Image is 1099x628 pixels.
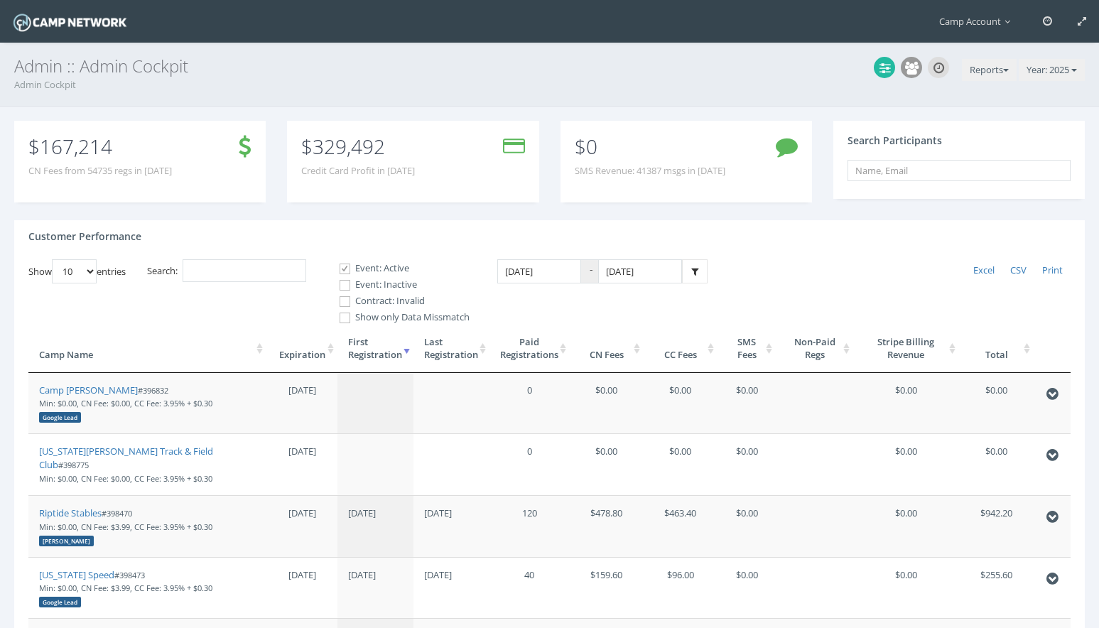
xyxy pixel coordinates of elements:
[570,495,644,557] td: $478.80
[848,135,942,146] h4: Search Participants
[853,433,960,495] td: $0.00
[718,495,776,557] td: $0.00
[718,433,776,495] td: $0.00
[718,373,776,434] td: $0.00
[853,325,960,373] th: Stripe Billing Revenue: activate to sort column ascending
[327,310,470,325] label: Show only Data Missmatch
[337,325,413,373] th: FirstRegistration: activate to sort column ascending
[327,261,470,276] label: Event: Active
[644,325,718,373] th: CC Fees: activate to sort column ascending
[853,495,960,557] td: $0.00
[1019,59,1085,82] button: Year: 2025
[14,78,76,91] a: Admin Cockpit
[644,495,718,557] td: $463.40
[959,557,1034,619] td: $255.60
[39,508,212,545] small: #398470 Min: $0.00, CN Fee: $3.99, CC Fee: 3.95% + $0.30
[489,325,570,373] th: PaidRegistrations: activate to sort column ascending
[575,133,597,160] span: $0
[570,373,644,434] td: $0.00
[1034,259,1071,282] a: Print
[413,557,489,619] td: [DATE]
[413,325,489,373] th: LastRegistration: activate to sort column ascending
[147,259,306,283] label: Search:
[301,164,415,178] span: Credit Card Profit in [DATE]
[959,433,1034,495] td: $0.00
[644,557,718,619] td: $96.00
[848,160,1071,181] input: Name, Email
[288,445,316,458] span: [DATE]
[39,412,81,423] div: Google Lead
[489,557,570,619] td: 40
[39,460,212,484] small: #398775 Min: $0.00, CN Fee: $0.00, CC Fee: 3.95% + $0.30
[718,325,776,373] th: SMS Fees: activate to sort column ascending
[1042,264,1063,276] span: Print
[1010,264,1027,276] span: CSV
[39,536,94,546] div: [PERSON_NAME]
[489,495,570,557] td: 120
[965,259,1002,282] a: Excel
[183,259,306,283] input: Search:
[853,557,960,619] td: $0.00
[489,433,570,495] td: 0
[570,557,644,619] td: $159.60
[28,325,266,373] th: Camp Name: activate to sort column ascending
[301,139,415,154] p: $
[288,384,316,396] span: [DATE]
[39,568,114,581] a: [US_STATE] Speed
[570,325,644,373] th: CN Fees: activate to sort column ascending
[337,495,413,557] td: [DATE]
[959,325,1034,373] th: Total: activate to sort column ascending
[776,325,852,373] th: Non-Paid Regs: activate to sort column ascending
[28,139,172,154] p: $
[28,231,141,242] h4: Customer Performance
[39,597,81,607] div: Google Lead
[327,278,470,292] label: Event: Inactive
[489,373,570,434] td: 0
[939,15,1017,28] span: Camp Account
[313,133,385,160] span: 329,492
[11,10,129,35] img: Camp Network
[644,373,718,434] td: $0.00
[39,445,213,471] a: [US_STATE][PERSON_NAME] Track & Field Club
[575,164,725,178] span: SMS Revenue: 41387 msgs in [DATE]
[288,568,316,581] span: [DATE]
[266,325,337,373] th: Expiration: activate to sort column ascending
[962,59,1017,82] button: Reports
[288,507,316,519] span: [DATE]
[1027,63,1069,76] span: Year: 2025
[327,294,470,308] label: Contract: Invalid
[39,507,102,519] a: Riptide Stables
[853,373,960,434] td: $0.00
[497,259,581,284] input: Date Range: From
[959,495,1034,557] td: $942.20
[959,373,1034,434] td: $0.00
[52,259,97,283] select: Showentries
[14,57,1085,75] h3: Admin :: Admin Cockpit
[413,495,489,557] td: [DATE]
[39,570,212,607] small: #398473 Min: $0.00, CN Fee: $3.99, CC Fee: 3.95% + $0.30
[718,557,776,619] td: $0.00
[28,164,172,178] span: CN Fees from 54735 regs in [DATE]
[644,433,718,495] td: $0.00
[570,433,644,495] td: $0.00
[40,133,112,160] span: 167,214
[973,264,995,276] span: Excel
[28,259,126,283] label: Show entries
[337,557,413,619] td: [DATE]
[581,259,598,284] span: -
[1002,259,1034,282] a: CSV
[598,259,682,284] input: Date Range: To
[39,384,138,396] a: Camp [PERSON_NAME]
[39,385,212,422] small: #396832 Min: $0.00, CN Fee: $0.00, CC Fee: 3.95% + $0.30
